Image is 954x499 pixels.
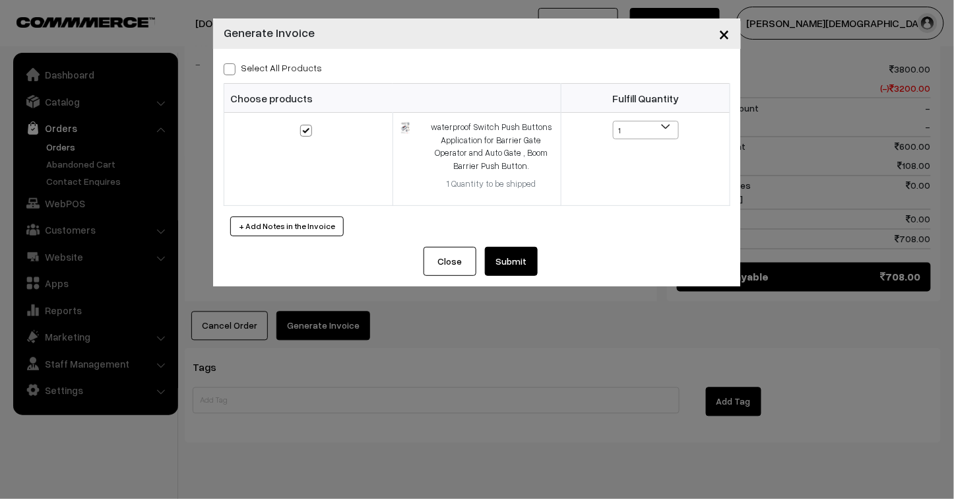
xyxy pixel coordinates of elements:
[709,13,741,54] button: Close
[613,121,679,139] span: 1
[429,121,553,172] div: waterproof Switch Push Buttons Application for Barrier Gate Operator and Auto Gate , Boom Barrier...
[719,21,730,46] span: ×
[224,84,561,113] th: Choose products
[561,84,730,113] th: Fulfill Quantity
[224,24,315,42] h4: Generate Invoice
[485,247,538,276] button: Submit
[401,122,410,133] img: 17194758308099waterproof-button-for-boom-barrier-parking-gate.jpg
[230,216,344,236] button: + Add Notes in the Invoice
[424,247,476,276] button: Close
[614,121,678,140] span: 1
[429,178,553,191] div: 1 Quantity to be shipped
[224,61,322,75] label: Select all Products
